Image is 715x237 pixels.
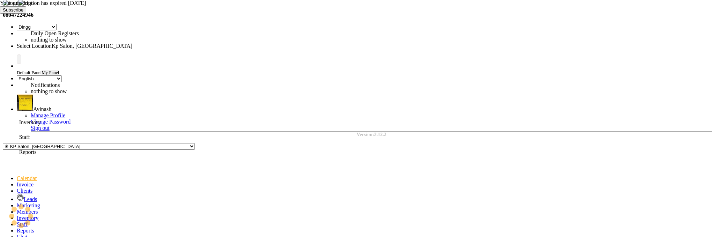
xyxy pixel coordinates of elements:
[17,228,34,234] a: Reports
[31,112,65,118] a: Manage Profile
[24,196,37,202] span: Leads
[17,188,32,194] a: Clients
[31,82,205,88] div: Notifications
[19,149,37,155] div: Reports
[17,70,42,75] span: Default Panel
[31,88,205,95] li: nothing to show
[19,134,30,140] div: Staff
[3,12,34,18] b: 08047224946
[31,30,205,37] div: Daily Open Registers
[33,106,51,112] span: Avinash
[42,70,59,75] span: My Panel
[31,125,50,131] a: Sign out
[17,202,40,208] a: Marketing
[31,132,712,138] div: Version:3.12.2
[17,95,33,111] img: Avinash
[31,119,71,125] a: Change Password
[31,37,205,43] li: nothing to show
[17,175,37,181] a: Calendar
[17,182,34,187] a: Invoice
[19,119,41,126] div: Inventory
[17,196,37,202] a: Leads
